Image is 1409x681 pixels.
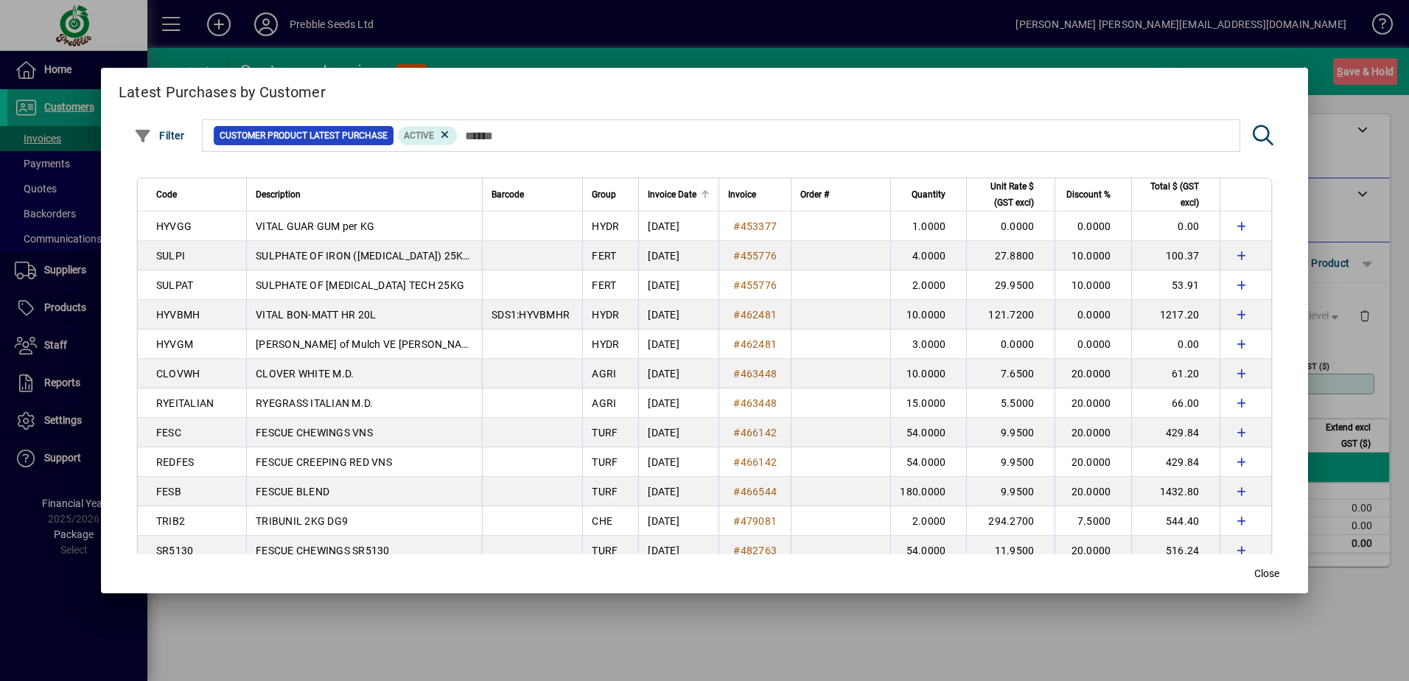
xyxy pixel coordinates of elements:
td: [DATE] [638,270,719,300]
div: Quantity [900,186,959,203]
span: 455776 [741,279,777,291]
td: 0.0000 [1055,329,1131,359]
span: 466142 [741,456,777,468]
span: 463448 [741,397,777,409]
span: Code [156,186,177,203]
span: 462481 [741,338,777,350]
td: 0.0000 [966,329,1055,359]
span: VITAL GUAR GUM per KG [256,220,374,232]
td: 180.0000 [890,477,966,506]
a: #479081 [728,513,782,529]
span: Customer Product Latest Purchase [220,128,388,143]
td: [DATE] [638,418,719,447]
span: # [733,279,740,291]
span: HYVGM [156,338,193,350]
span: FESCUE CREEPING RED VNS [256,456,392,468]
span: # [733,456,740,468]
td: 0.00 [1131,212,1220,241]
span: Invoice [728,186,756,203]
span: 466544 [741,486,777,497]
td: 29.9500 [966,270,1055,300]
td: 516.24 [1131,536,1220,565]
mat-chip: Product Activation Status: Active [398,126,457,145]
span: FERT [592,250,616,262]
span: 463448 [741,368,777,380]
span: AGRI [592,397,616,409]
span: # [733,486,740,497]
td: [DATE] [638,506,719,536]
span: RYEITALIAN [156,397,214,409]
td: 7.6500 [966,359,1055,388]
span: TRIB2 [156,515,185,527]
span: CLOVWH [156,368,200,380]
span: Description [256,186,301,203]
td: 3.0000 [890,329,966,359]
td: 20.0000 [1055,447,1131,477]
td: 0.0000 [966,212,1055,241]
td: 15.0000 [890,388,966,418]
span: Group [592,186,616,203]
a: #462481 [728,336,782,352]
td: 9.9500 [966,477,1055,506]
a: #463448 [728,395,782,411]
a: #455776 [728,277,782,293]
td: [DATE] [638,329,719,359]
span: VITAL BON-MATT HR 20L [256,309,376,321]
td: 20.0000 [1055,536,1131,565]
span: AGRI [592,368,616,380]
span: SR5130 [156,545,194,556]
span: Quantity [912,186,945,203]
td: 54.0000 [890,418,966,447]
td: [DATE] [638,477,719,506]
span: Total $ (GST excl) [1141,178,1199,211]
td: 20.0000 [1055,359,1131,388]
td: 121.7200 [966,300,1055,329]
td: 429.84 [1131,418,1220,447]
td: 7.5000 [1055,506,1131,536]
span: Unit Rate $ (GST excl) [976,178,1034,211]
span: FESC [156,427,181,439]
h2: Latest Purchases by Customer [101,68,1309,111]
div: Discount % [1064,186,1124,203]
div: Invoice Date [648,186,710,203]
span: Invoice Date [648,186,696,203]
span: TRIBUNIL 2KG DG9 [256,515,348,527]
span: TURF [592,427,618,439]
td: [DATE] [638,388,719,418]
td: 10.0000 [1055,241,1131,270]
td: 11.9500 [966,536,1055,565]
a: #455776 [728,248,782,264]
span: # [733,545,740,556]
td: 294.2700 [966,506,1055,536]
div: Order # [800,186,881,203]
span: SULPHATE OF IRON ([MEDICAL_DATA]) 25KG HEP [256,250,494,262]
span: FESCUE CHEWINGS SR5130 [256,545,390,556]
span: REDFES [156,456,195,468]
span: FESB [156,486,181,497]
td: 54.0000 [890,447,966,477]
td: 5.5000 [966,388,1055,418]
td: 20.0000 [1055,418,1131,447]
span: TURF [592,456,618,468]
span: [PERSON_NAME] of Mulch VE [PERSON_NAME] [256,338,480,350]
td: 10.0000 [890,300,966,329]
span: FESCUE CHEWINGS VNS [256,427,373,439]
span: 462481 [741,309,777,321]
span: HYVBMH [156,309,200,321]
span: Filter [134,130,185,142]
button: Close [1243,561,1290,587]
td: [DATE] [638,359,719,388]
div: Group [592,186,629,203]
td: 544.40 [1131,506,1220,536]
td: 429.84 [1131,447,1220,477]
div: Invoice [728,186,782,203]
span: HYDR [592,220,619,232]
div: Description [256,186,473,203]
div: Total $ (GST excl) [1141,178,1212,211]
span: # [733,397,740,409]
td: 9.9500 [966,418,1055,447]
td: [DATE] [638,300,719,329]
span: CLOVER WHITE M.D. [256,368,354,380]
button: Filter [130,122,189,149]
span: 455776 [741,250,777,262]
